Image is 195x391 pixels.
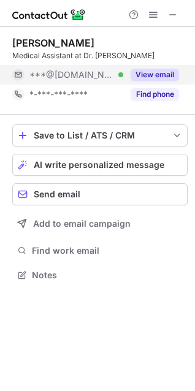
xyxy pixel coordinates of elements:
[33,219,131,229] span: Add to email campaign
[131,69,179,81] button: Reveal Button
[32,245,183,256] span: Find work email
[12,213,188,235] button: Add to email campaign
[12,124,188,146] button: save-profile-one-click
[12,7,86,22] img: ContactOut v5.3.10
[131,88,179,101] button: Reveal Button
[12,154,188,176] button: AI write personalized message
[12,50,188,61] div: Medical Assistant at Dr. [PERSON_NAME]
[32,270,183,281] span: Notes
[34,189,80,199] span: Send email
[34,160,164,170] span: AI write personalized message
[12,267,188,284] button: Notes
[29,69,114,80] span: ***@[DOMAIN_NAME]
[12,242,188,259] button: Find work email
[12,183,188,205] button: Send email
[34,131,166,140] div: Save to List / ATS / CRM
[12,37,94,49] div: [PERSON_NAME]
